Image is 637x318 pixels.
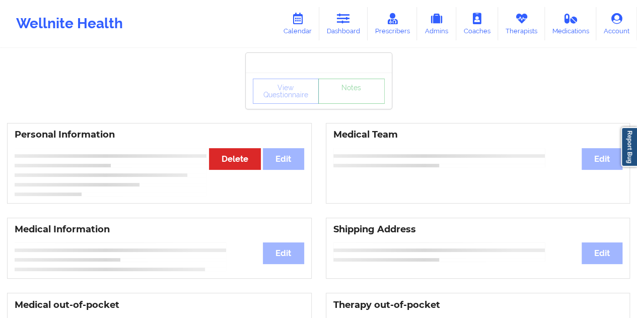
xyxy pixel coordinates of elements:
a: Prescribers [368,7,417,40]
a: Calendar [276,7,319,40]
h3: Medical Information [15,224,304,235]
a: Dashboard [319,7,368,40]
h3: Shipping Address [333,224,623,235]
a: Coaches [456,7,498,40]
a: Account [596,7,637,40]
h3: Personal Information [15,129,304,141]
a: Medications [545,7,597,40]
a: Admins [417,7,456,40]
a: Therapists [498,7,545,40]
button: Delete [209,148,261,170]
h3: Medical Team [333,129,623,141]
a: Report Bug [621,127,637,167]
h3: Therapy out-of-pocket [333,299,623,311]
h3: Medical out-of-pocket [15,299,304,311]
